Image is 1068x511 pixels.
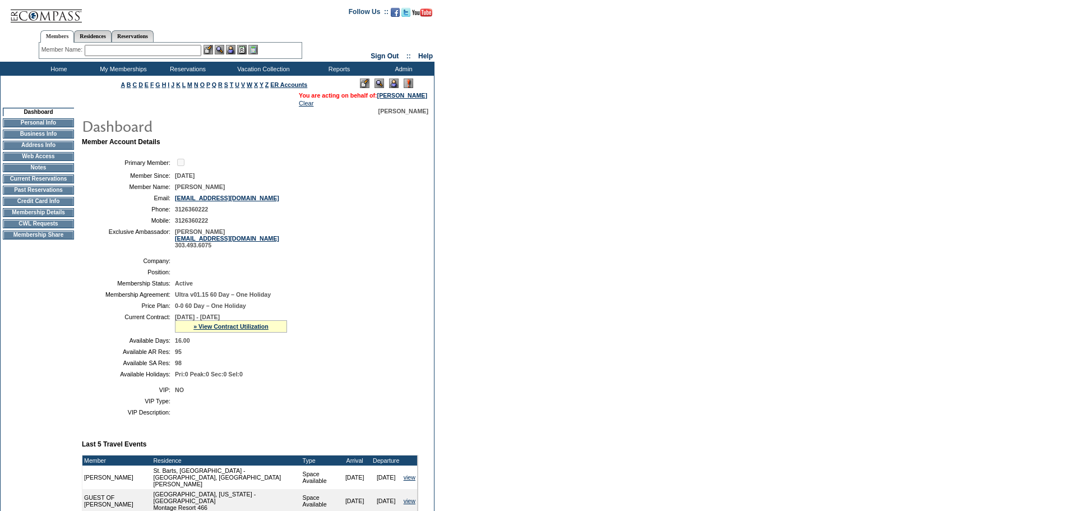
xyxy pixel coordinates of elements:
img: Impersonate [389,79,399,88]
td: Arrival [339,455,371,466]
a: M [187,81,192,88]
td: Email: [86,195,170,201]
a: Q [212,81,216,88]
a: B [127,81,131,88]
a: L [182,81,186,88]
a: N [194,81,198,88]
td: Current Reservations [3,174,74,183]
span: [DATE] - [DATE] [175,314,220,320]
a: Members [40,30,75,43]
img: View Mode [375,79,384,88]
td: Credit Card Info [3,197,74,206]
a: Y [260,81,263,88]
img: Reservations [237,45,247,54]
a: Clear [299,100,313,107]
a: Sign Out [371,52,399,60]
span: Ultra v01.15 60 Day – One Holiday [175,291,271,298]
a: Become our fan on Facebook [391,11,400,18]
td: Past Reservations [3,186,74,195]
a: Follow us on Twitter [401,11,410,18]
td: Address Info [3,141,74,150]
a: X [254,81,258,88]
td: Available AR Res: [86,348,170,355]
a: G [155,81,160,88]
a: C [132,81,137,88]
td: Reports [306,62,370,76]
td: Price Plan: [86,302,170,309]
img: Become our fan on Facebook [391,8,400,17]
span: 3126360222 [175,206,208,213]
td: Current Contract: [86,314,170,333]
a: A [121,81,125,88]
b: Last 5 Travel Events [82,440,146,448]
span: 98 [175,360,182,366]
td: Member Name: [86,183,170,190]
span: 0-0 60 Day – One Holiday [175,302,246,309]
span: 16.00 [175,337,190,344]
td: [DATE] [339,466,371,489]
a: S [224,81,228,88]
span: Pri:0 Peak:0 Sec:0 Sel:0 [175,371,243,378]
a: D [138,81,143,88]
td: Admin [370,62,434,76]
img: b_calculator.gif [248,45,258,54]
img: View [215,45,224,54]
td: Available Days: [86,337,170,344]
td: Available SA Res: [86,360,170,366]
td: Available Holidays: [86,371,170,378]
td: Personal Info [3,118,74,127]
td: Home [25,62,90,76]
a: U [235,81,239,88]
td: Residence [151,455,300,466]
td: CWL Requests [3,219,74,228]
a: Z [265,81,269,88]
td: Reservations [154,62,219,76]
img: Impersonate [226,45,235,54]
td: Exclusive Ambassador: [86,228,170,248]
div: Member Name: [41,45,85,54]
td: VIP: [86,386,170,393]
td: My Memberships [90,62,154,76]
img: Follow us on Twitter [401,8,410,17]
td: Membership Agreement: [86,291,170,298]
a: K [176,81,181,88]
a: R [218,81,223,88]
span: 95 [175,348,182,355]
span: :: [406,52,411,60]
a: J [171,81,174,88]
span: NO [175,386,184,393]
b: Member Account Details [82,138,160,146]
span: Active [175,280,193,287]
span: You are acting on behalf of: [299,92,427,99]
a: view [404,498,415,504]
a: W [247,81,252,88]
td: VIP Description: [86,409,170,416]
td: Follow Us :: [349,7,389,20]
td: Membership Share [3,231,74,240]
a: P [206,81,210,88]
a: I [168,81,169,88]
a: Reservations [112,30,154,42]
td: VIP Type: [86,398,170,404]
td: Membership Status: [86,280,170,287]
span: [PERSON_NAME] 303.493.6075 [175,228,279,248]
a: ER Accounts [270,81,307,88]
img: b_edit.gif [204,45,213,54]
td: Member [82,455,151,466]
a: O [200,81,205,88]
td: [DATE] [371,466,402,489]
img: Subscribe to our YouTube Channel [412,8,432,17]
td: Notes [3,163,74,172]
td: Mobile: [86,217,170,224]
td: Company: [86,257,170,264]
a: view [404,474,415,481]
a: [EMAIL_ADDRESS][DOMAIN_NAME] [175,235,279,242]
a: F [150,81,154,88]
td: Phone: [86,206,170,213]
a: [EMAIL_ADDRESS][DOMAIN_NAME] [175,195,279,201]
a: E [145,81,149,88]
td: Departure [371,455,402,466]
td: Membership Details [3,208,74,217]
span: 3126360222 [175,217,208,224]
td: Vacation Collection [219,62,306,76]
